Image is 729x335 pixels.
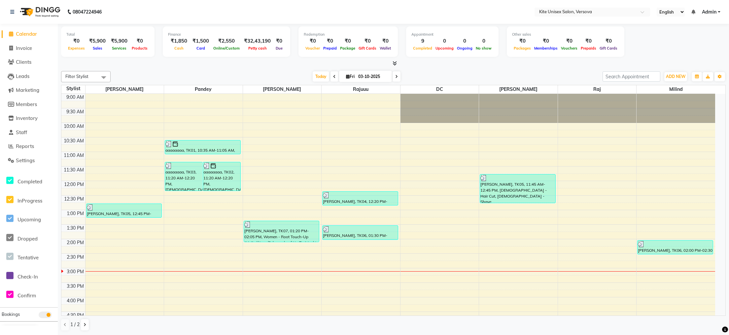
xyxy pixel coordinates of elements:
[304,46,322,51] span: Voucher
[16,45,32,51] span: Invoice
[168,32,285,37] div: Finance
[247,46,268,51] span: Petty cash
[203,162,240,191] div: aaaaaaaa, TK02, 11:20 AM-12:20 PM, [DEMOGRAPHIC_DATA] Trim Full Front/Full Back, [DEMOGRAPHIC_DAT...
[598,46,619,51] span: Gift Cards
[70,321,80,328] span: 1 / 2
[244,221,319,242] div: [PERSON_NAME], TK07, 01:20 PM-02:05 PM, Women - Root Touch-Up (Majirel/ Inoa/Schwarzkopf Up To 1 ...
[164,85,243,93] span: Pandey
[512,32,619,37] div: Other sales
[558,85,637,93] span: raj
[91,46,104,51] span: Sales
[73,3,102,21] b: 08047224946
[356,72,389,82] input: 2025-10-03
[17,254,39,261] span: Tentative
[2,115,56,122] a: Inventory
[434,46,455,51] span: Upcoming
[65,297,85,304] div: 4:00 PM
[559,37,579,45] div: ₹0
[2,101,56,108] a: Members
[65,108,85,115] div: 9:30 AM
[702,9,716,16] span: Admin
[17,292,36,299] span: Confirm
[66,32,149,37] div: Total
[637,85,715,93] span: milind
[2,30,56,38] a: Calendar
[338,46,357,51] span: Package
[323,192,398,205] div: [PERSON_NAME], TK04, 12:20 PM-12:50 PM, Blow Dry Upto Shoulder
[16,87,39,93] span: Marketing
[108,37,130,45] div: ₹5,900
[110,46,128,51] span: Services
[62,167,85,173] div: 11:30 AM
[322,46,338,51] span: Prepaid
[165,162,202,191] div: aaaaaaaa, TK03, 11:20 AM-12:20 PM, [DEMOGRAPHIC_DATA] - Hair Cut, [DEMOGRAPHIC_DATA] - [PERSON_NA...
[322,85,400,93] span: Rajuuu
[434,37,455,45] div: 0
[357,46,378,51] span: Gift Cards
[212,46,241,51] span: Online/Custom
[66,46,87,51] span: Expenses
[400,85,479,93] span: DC
[16,73,29,79] span: Leads
[17,3,62,21] img: logo
[16,115,38,121] span: Inventory
[338,37,357,45] div: ₹0
[165,140,240,154] div: aaaaaaaa, TK01, 10:35 AM-11:05 AM, [DEMOGRAPHIC_DATA] - [PERSON_NAME] Trim
[65,210,85,217] div: 1:00 PM
[273,37,285,45] div: ₹0
[17,178,42,185] span: Completed
[304,32,393,37] div: Redemption
[17,274,38,280] span: Check-In
[66,37,87,45] div: ₹0
[455,37,474,45] div: 0
[603,71,660,82] input: Search Appointment
[63,181,85,188] div: 12:00 PM
[411,46,434,51] span: Completed
[411,37,434,45] div: 9
[62,123,85,130] div: 10:00 AM
[65,239,85,246] div: 2:00 PM
[65,225,85,232] div: 1:30 PM
[2,87,56,94] a: Marketing
[65,283,85,290] div: 3:30 PM
[168,37,190,45] div: ₹1,850
[533,37,559,45] div: ₹0
[87,37,108,45] div: ₹5,900
[313,71,329,82] span: Today
[2,157,56,165] a: Settings
[533,46,559,51] span: Memberships
[16,101,37,107] span: Members
[130,46,149,51] span: Products
[130,37,149,45] div: ₹0
[664,72,687,81] button: ADD NEW
[479,85,558,93] span: [PERSON_NAME]
[212,37,241,45] div: ₹2,550
[2,143,56,150] a: Reports
[344,74,356,79] span: Fri
[241,37,273,45] div: ₹32,43,190
[243,85,322,93] span: [PERSON_NAME]
[638,241,713,254] div: [PERSON_NAME], TK06, 02:00 PM-02:30 PM, Nails - Nail Cut/ Filing & Regular Polish
[323,226,398,240] div: [PERSON_NAME], TK06, 01:30 PM-02:00 PM, Loreal Wash Upto Shoulder
[2,73,56,80] a: Leads
[65,312,85,319] div: 4:30 PM
[474,37,493,45] div: 0
[61,85,85,92] div: Stylist
[598,37,619,45] div: ₹0
[16,129,27,135] span: Staff
[62,152,85,159] div: 11:00 AM
[16,143,34,149] span: Reports
[304,37,322,45] div: ₹0
[2,58,56,66] a: Clients
[2,129,56,136] a: Staff
[86,85,164,93] span: [PERSON_NAME]
[17,236,38,242] span: Dropped
[666,74,685,79] span: ADD NEW
[2,312,20,317] span: Bookings
[474,46,493,51] span: No show
[16,31,37,37] span: Calendar
[63,196,85,203] div: 12:30 PM
[411,32,493,37] div: Appointment
[16,59,31,65] span: Clients
[455,46,474,51] span: Ongoing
